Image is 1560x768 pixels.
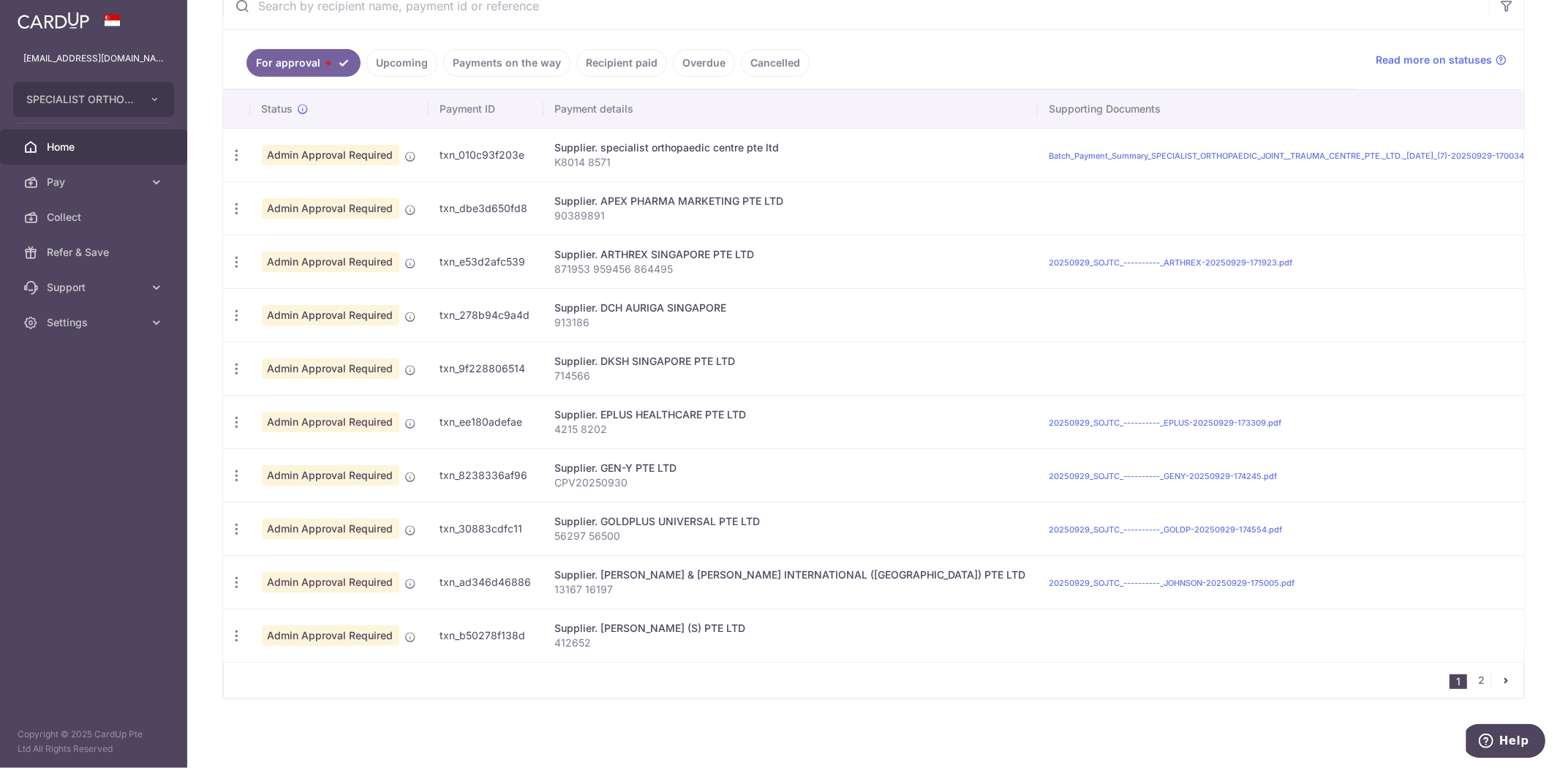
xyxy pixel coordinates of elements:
[1050,471,1278,481] a: 20250929_SOJTC_----------_GENY-20250929-174245.pdf
[555,568,1026,582] div: Supplier. [PERSON_NAME] & [PERSON_NAME] INTERNATIONAL ([GEOGRAPHIC_DATA]) PTE LTD
[429,395,543,448] td: txn_ee180adefae
[262,572,399,592] span: Admin Approval Required
[47,315,143,330] span: Settings
[555,582,1026,597] p: 13167 16197
[18,12,89,29] img: CardUp
[429,90,543,128] th: Payment ID
[1450,674,1467,689] li: 1
[543,90,1038,128] th: Payment details
[366,49,437,77] a: Upcoming
[443,49,570,77] a: Payments on the way
[13,82,174,117] button: SPECIALIST ORTHOPAEDIC JOINT TRAUMA CENTRE PTE. LTD.
[555,422,1026,437] p: 4215 8202
[262,625,399,646] span: Admin Approval Required
[741,49,810,77] a: Cancelled
[262,519,399,539] span: Admin Approval Required
[555,354,1026,369] div: Supplier. DKSH SINGAPORE PTE LTD
[1050,418,1282,428] a: 20250929_SOJTC_----------_EPLUS-20250929-173309.pdf
[429,609,543,662] td: txn_b50278f138d
[246,49,361,77] a: For approval
[262,102,293,116] span: Status
[429,128,543,181] td: txn_010c93f203e
[262,465,399,486] span: Admin Approval Required
[555,140,1026,155] div: Supplier. specialist orthopaedic centre pte ltd
[555,369,1026,383] p: 714566
[262,358,399,379] span: Admin Approval Required
[1376,53,1492,67] span: Read more on statuses
[1050,257,1293,268] a: 20250929_SOJTC_----------_ARTHREX-20250929-171923.pdf
[555,155,1026,170] p: K8014 8571
[33,10,63,23] span: Help
[1050,578,1295,588] a: 20250929_SOJTC_----------_JOHNSON-20250929-175005.pdf
[23,51,164,66] p: [EMAIL_ADDRESS][DOMAIN_NAME]
[429,555,543,609] td: txn_ad346d46886
[576,49,667,77] a: Recipient paid
[1450,663,1523,698] nav: pager
[555,475,1026,490] p: CPV20250930
[555,621,1026,636] div: Supplier. [PERSON_NAME] (S) PTE LTD
[555,194,1026,208] div: Supplier. APEX PHARMA MARKETING PTE LTD
[47,280,143,295] span: Support
[429,448,543,502] td: txn_8238336af96
[26,92,135,107] span: SPECIALIST ORTHOPAEDIC JOINT TRAUMA CENTRE PTE. LTD.
[1050,151,1540,161] a: Batch_Payment_Summary_SPECIALIST_ORTHOPAEDIC_JOINT__TRAUMA_CENTRE_PTE._LTD._[DATE]_(7)-20250929-1...
[555,262,1026,276] p: 871953 959456 864495
[1376,53,1507,67] a: Read more on statuses
[555,514,1026,529] div: Supplier. GOLDPLUS UNIVERSAL PTE LTD
[429,235,543,288] td: txn_e53d2afc539
[47,140,143,154] span: Home
[47,245,143,260] span: Refer & Save
[673,49,735,77] a: Overdue
[555,247,1026,262] div: Supplier. ARTHREX SINGAPORE PTE LTD
[555,301,1026,315] div: Supplier. DCH AURIGA SINGAPORE
[555,529,1026,543] p: 56297 56500
[262,412,399,432] span: Admin Approval Required
[1038,90,1552,128] th: Supporting Documents
[262,252,399,272] span: Admin Approval Required
[47,175,143,189] span: Pay
[262,145,399,165] span: Admin Approval Required
[262,198,399,219] span: Admin Approval Required
[1050,524,1283,535] a: 20250929_SOJTC_----------_GOLDP-20250929-174554.pdf
[555,461,1026,475] div: Supplier. GEN-Y PTE LTD
[47,210,143,225] span: Collect
[555,208,1026,223] p: 90389891
[429,181,543,235] td: txn_dbe3d650fd8
[429,342,543,395] td: txn_9f228806514
[555,315,1026,330] p: 913186
[262,305,399,325] span: Admin Approval Required
[555,636,1026,650] p: 412652
[555,407,1026,422] div: Supplier. EPLUS HEALTHCARE PTE LTD
[1466,724,1545,761] iframe: Opens a widget where you can find more information
[429,502,543,555] td: txn_30883cdfc11
[1473,671,1491,689] a: 2
[429,288,543,342] td: txn_278b94c9a4d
